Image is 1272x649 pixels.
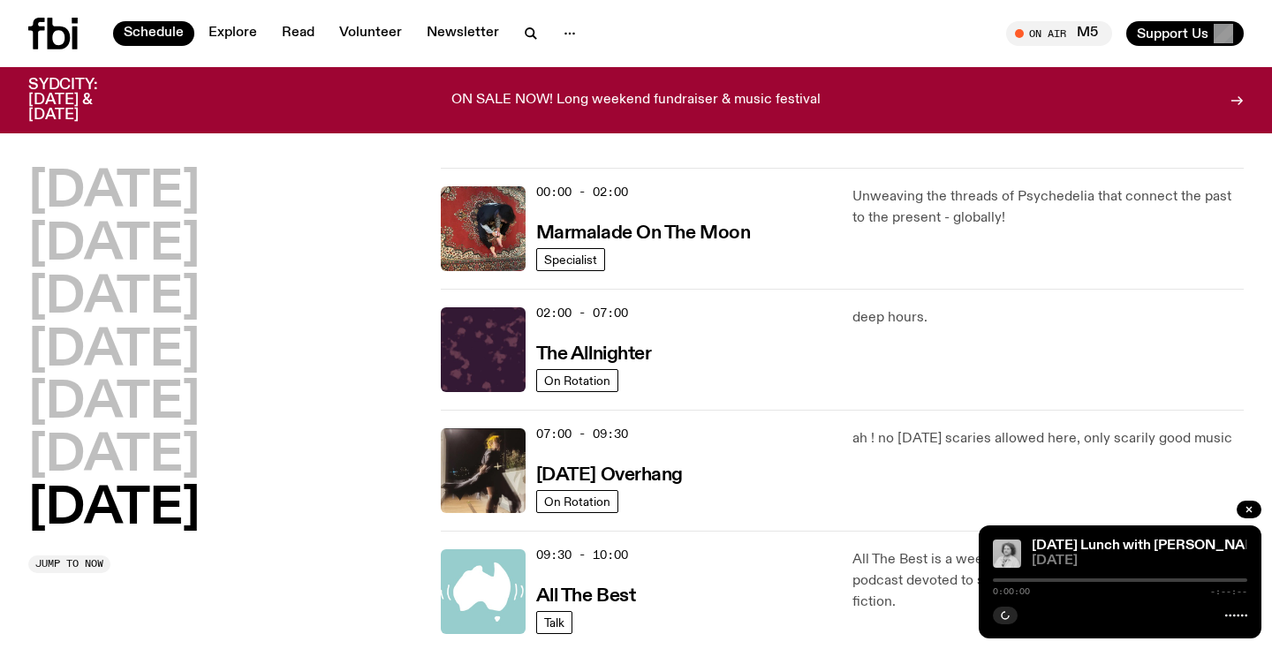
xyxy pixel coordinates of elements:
a: On Rotation [536,369,618,392]
h3: The Allnighter [536,345,652,364]
span: 09:30 - 10:00 [536,547,628,563]
span: [DATE] [1032,555,1247,568]
button: [DATE] [28,379,200,428]
h3: Marmalade On The Moon [536,224,751,243]
span: 07:00 - 09:30 [536,426,628,442]
a: Talk [536,611,572,634]
span: Talk [544,615,564,629]
span: Specialist [544,253,597,266]
h3: SYDCITY: [DATE] & [DATE] [28,78,141,123]
span: On Rotation [544,494,610,508]
a: All The Best [536,584,636,606]
button: [DATE] [28,221,200,270]
span: On Rotation [544,374,610,387]
a: Explore [198,21,268,46]
span: Support Us [1137,26,1208,42]
button: [DATE] [28,168,200,217]
button: [DATE] [28,327,200,376]
a: Volunteer [329,21,413,46]
img: Tommy - Persian Rug [441,186,526,271]
a: Read [271,21,325,46]
a: Marmalade On The Moon [536,221,751,243]
span: 0:00:00 [993,587,1030,596]
a: Newsletter [416,21,510,46]
button: Support Us [1126,21,1244,46]
span: 02:00 - 07:00 [536,305,628,321]
p: ON SALE NOW! Long weekend fundraiser & music festival [451,93,821,109]
p: ah ! no [DATE] scaries allowed here, only scarily good music [852,428,1244,449]
button: Jump to now [28,555,110,573]
button: On AirM5 [1006,21,1112,46]
p: All The Best is a weekly half hour national radio program and podcast devoted to short-form featu... [852,549,1244,613]
span: -:--:-- [1210,587,1247,596]
p: deep hours. [852,307,1244,328]
h3: [DATE] Overhang [536,466,683,485]
span: 00:00 - 02:00 [536,184,628,200]
h3: All The Best [536,587,636,606]
a: Specialist [536,248,605,271]
a: The Allnighter [536,342,652,364]
button: [DATE] [28,485,200,534]
p: Unweaving the threads of Psychedelia that connect the past to the present - globally! [852,186,1244,229]
a: [DATE] Overhang [536,463,683,485]
a: Schedule [113,21,194,46]
a: On Rotation [536,490,618,513]
button: [DATE] [28,432,200,481]
button: [DATE] [28,274,200,323]
span: Jump to now [35,559,103,569]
